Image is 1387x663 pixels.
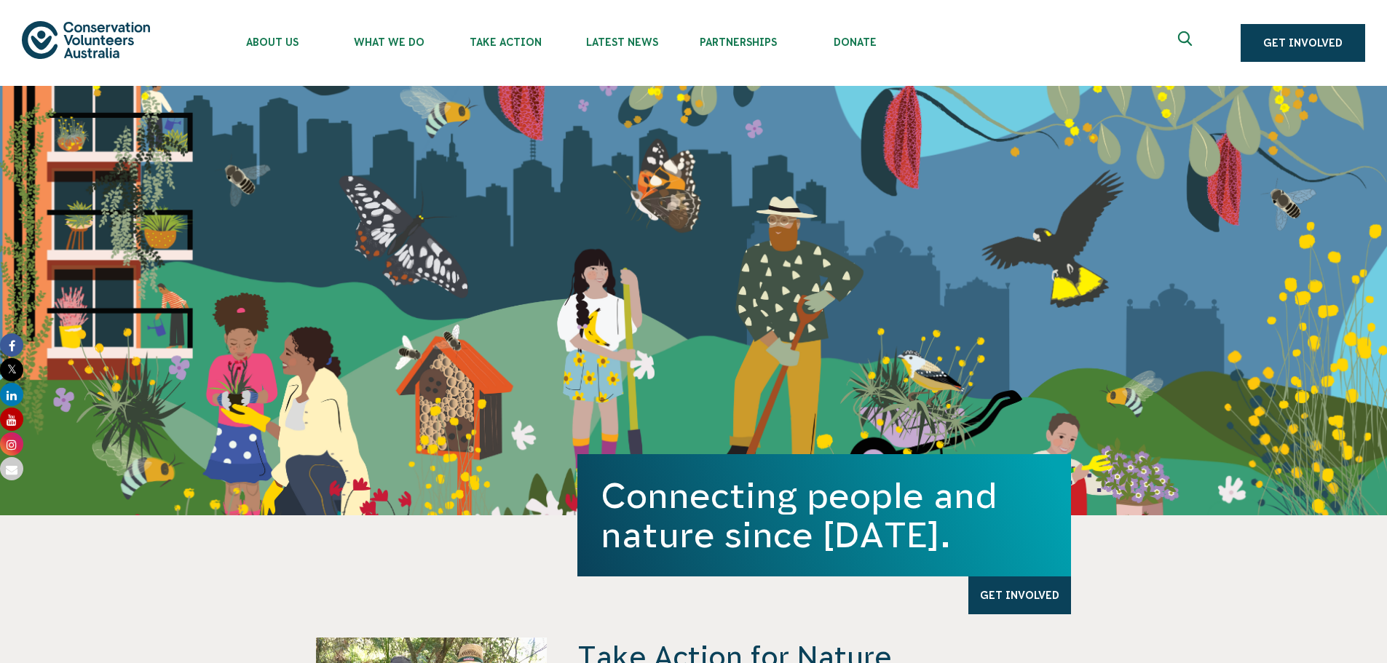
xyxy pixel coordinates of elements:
[1178,31,1196,55] span: Expand search box
[214,36,331,48] span: About Us
[797,36,913,48] span: Donate
[331,36,447,48] span: What We Do
[680,36,797,48] span: Partnerships
[564,36,680,48] span: Latest News
[968,576,1071,614] a: Get Involved
[1169,25,1204,60] button: Expand search box Close search box
[447,36,564,48] span: Take Action
[22,21,150,58] img: logo.svg
[601,476,1048,555] h1: Connecting people and nature since [DATE].
[1241,24,1365,62] a: Get Involved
